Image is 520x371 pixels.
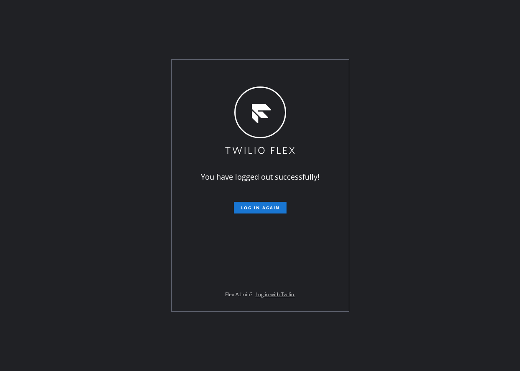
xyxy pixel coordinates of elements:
span: Flex Admin? [225,291,252,298]
button: Log in again [234,202,287,213]
a: Log in with Twilio. [256,291,295,298]
span: Log in again [241,205,280,211]
span: You have logged out successfully! [201,172,320,182]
